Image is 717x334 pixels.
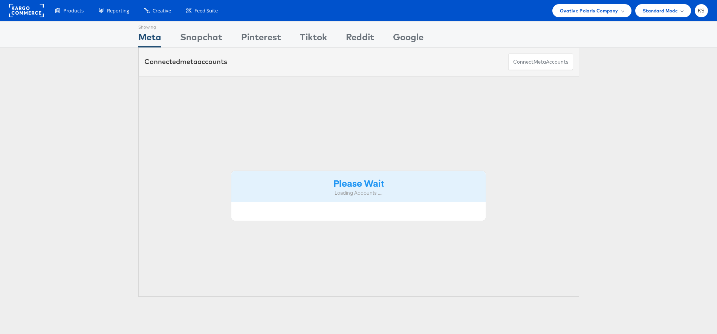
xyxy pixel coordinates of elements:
[180,57,197,66] span: meta
[534,58,546,66] span: meta
[333,177,384,189] strong: Please Wait
[346,31,374,47] div: Reddit
[194,7,218,14] span: Feed Suite
[63,7,84,14] span: Products
[300,31,327,47] div: Tiktok
[643,7,678,15] span: Standard Mode
[153,7,171,14] span: Creative
[237,189,480,197] div: Loading Accounts ....
[241,31,281,47] div: Pinterest
[138,31,161,47] div: Meta
[698,8,705,13] span: KS
[138,21,161,31] div: Showing
[508,53,573,70] button: ConnectmetaAccounts
[180,31,222,47] div: Snapchat
[144,57,227,67] div: Connected accounts
[393,31,423,47] div: Google
[107,7,129,14] span: Reporting
[560,7,618,15] span: Ovative Polaris Company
